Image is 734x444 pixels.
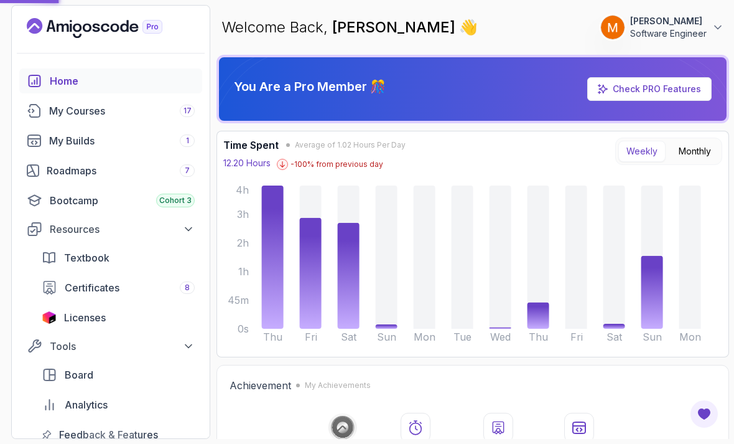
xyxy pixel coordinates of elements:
[230,378,291,393] h2: Achievement
[59,427,158,442] span: Feedback & Features
[186,136,189,146] span: 1
[50,73,195,88] div: Home
[618,141,666,162] button: Weekly
[49,103,195,118] div: My Courses
[600,15,724,40] button: user profile image[PERSON_NAME]Software Engineer
[185,283,190,293] span: 8
[606,331,623,343] tspan: Sat
[223,138,279,153] h3: Time Spent
[34,245,202,270] a: textbook
[65,397,108,412] span: Analytics
[65,367,93,382] span: Board
[237,208,249,220] tspan: 3h
[50,339,195,354] div: Tools
[50,222,195,237] div: Resources
[234,78,386,95] p: You Are a Pro Member 🎊
[236,184,249,196] tspan: 4h
[65,280,119,295] span: Certificates
[453,331,472,343] tspan: Tue
[185,166,190,176] span: 7
[34,275,202,300] a: certificates
[679,331,701,343] tspan: Mon
[19,98,202,123] a: courses
[19,188,202,213] a: bootcamp
[570,331,583,343] tspan: Fri
[237,237,249,249] tspan: 2h
[490,331,511,343] tspan: Wed
[263,331,282,343] tspan: Thu
[529,331,548,343] tspan: Thu
[34,392,202,417] a: analytics
[332,18,459,36] span: [PERSON_NAME]
[47,163,195,178] div: Roadmaps
[223,157,271,169] p: 12.20 Hours
[19,218,202,240] button: Resources
[377,331,396,343] tspan: Sun
[601,16,625,39] img: user profile image
[630,27,707,40] p: Software Engineer
[587,77,712,101] a: Check PRO Features
[159,196,192,205] span: Cohort 3
[27,18,191,38] a: Landing page
[613,83,701,94] a: Check PRO Features
[305,380,371,390] p: My Achievements
[630,15,707,27] p: [PERSON_NAME]
[414,331,435,343] tspan: Mon
[458,17,479,38] span: 👋
[238,265,249,278] tspan: 1h
[305,331,317,343] tspan: Fri
[64,250,109,265] span: Textbook
[50,193,195,208] div: Bootcamp
[34,305,202,330] a: licenses
[34,362,202,387] a: board
[238,323,249,335] tspan: 0s
[183,106,192,116] span: 17
[290,159,383,169] p: -100 % from previous day
[689,399,719,429] button: Open Feedback Button
[671,141,719,162] button: Monthly
[19,128,202,153] a: builds
[295,140,406,150] span: Average of 1.02 Hours Per Day
[19,158,202,183] a: roadmaps
[49,133,195,148] div: My Builds
[19,68,202,93] a: home
[221,17,478,37] p: Welcome Back,
[42,311,57,324] img: jetbrains icon
[341,331,357,343] tspan: Sat
[19,335,202,357] button: Tools
[228,294,249,306] tspan: 45m
[643,331,662,343] tspan: Sun
[64,310,106,325] span: Licenses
